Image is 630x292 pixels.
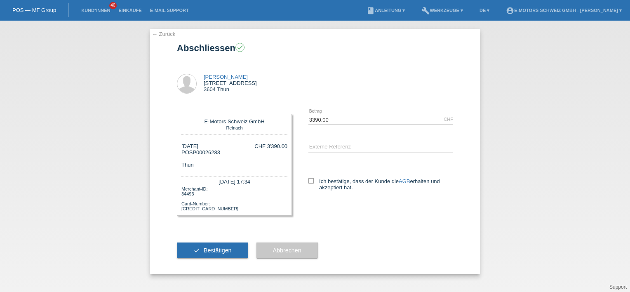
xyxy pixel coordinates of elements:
a: POS — MF Group [12,7,56,13]
a: account_circleE-Motors Schweiz GmbH - [PERSON_NAME] ▾ [502,8,626,13]
i: build [421,7,430,15]
span: Bestätigen [204,247,232,254]
a: Kund*innen [77,8,114,13]
i: check [236,44,244,51]
i: account_circle [506,7,514,15]
label: Ich bestätige, dass der Kunde die erhalten und akzeptiert hat. [308,178,453,191]
a: Einkäufe [114,8,146,13]
a: DE ▾ [475,8,494,13]
a: Support [609,284,627,290]
div: CHF 3'390.00 [254,143,287,149]
a: [PERSON_NAME] [204,74,248,80]
span: 40 [109,2,117,9]
button: check Bestätigen [177,243,248,258]
a: ← Zurück [152,31,175,37]
a: AGB [399,178,410,184]
i: check [193,247,200,254]
h1: Abschliessen [177,43,453,53]
div: Merchant-ID: 34493 Card-Number: [CREDIT_CARD_NUMBER] [181,186,287,211]
a: buildWerkzeuge ▾ [417,8,467,13]
a: bookAnleitung ▾ [362,8,409,13]
div: [DATE] POSP00026283 Thun [181,143,220,168]
a: E-Mail Support [146,8,193,13]
div: E-Motors Schweiz GmbH [183,118,285,125]
div: [DATE] 17:34 [181,176,287,186]
div: [STREET_ADDRESS] 3604 Thun [204,74,257,92]
div: Reinach [183,125,285,130]
i: book [367,7,375,15]
button: Abbrechen [256,243,318,258]
div: CHF [444,117,453,122]
span: Abbrechen [273,247,301,254]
